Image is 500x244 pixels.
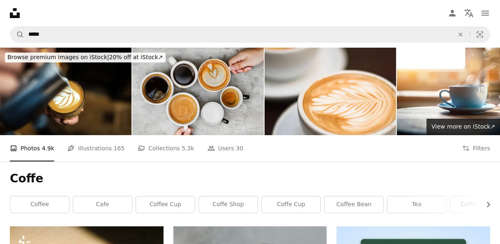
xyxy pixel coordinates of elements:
button: Clear [452,27,470,42]
a: coffee bean [325,196,383,213]
a: coffe cup [262,196,320,213]
a: Illustrations 165 [67,135,124,161]
a: tea [387,196,446,213]
button: Language [461,5,477,21]
a: Collections 5.3k [138,135,194,161]
span: View more on iStock ↗ [431,123,495,130]
a: coffe shop [199,196,258,213]
a: View more on iStock↗ [426,119,500,135]
a: coffee cup [136,196,195,213]
a: coffee [10,196,69,213]
div: 20% off at iStock ↗ [5,53,166,62]
img: Directly Above Shot Of Hands Holding Coffee Cups On Table [132,48,264,135]
button: scroll list to the right [481,196,490,213]
a: Log in / Sign up [444,5,461,21]
span: Browse premium images on iStock | [7,54,109,60]
a: Home — Unsplash [10,8,20,18]
span: 165 [114,144,125,153]
button: Search Unsplash [10,27,24,42]
a: Users 30 [207,135,244,161]
span: 30 [236,144,243,153]
span: 5.3k [182,144,194,153]
form: Find visuals sitewide [10,26,490,43]
h1: Coffe [10,171,490,186]
button: Visual search [470,27,490,42]
button: Filters [462,135,490,161]
button: Menu [477,5,493,21]
a: cafe [73,196,132,213]
img: Cappuccino - One cup with decorated foam and bokeh background [265,48,396,135]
